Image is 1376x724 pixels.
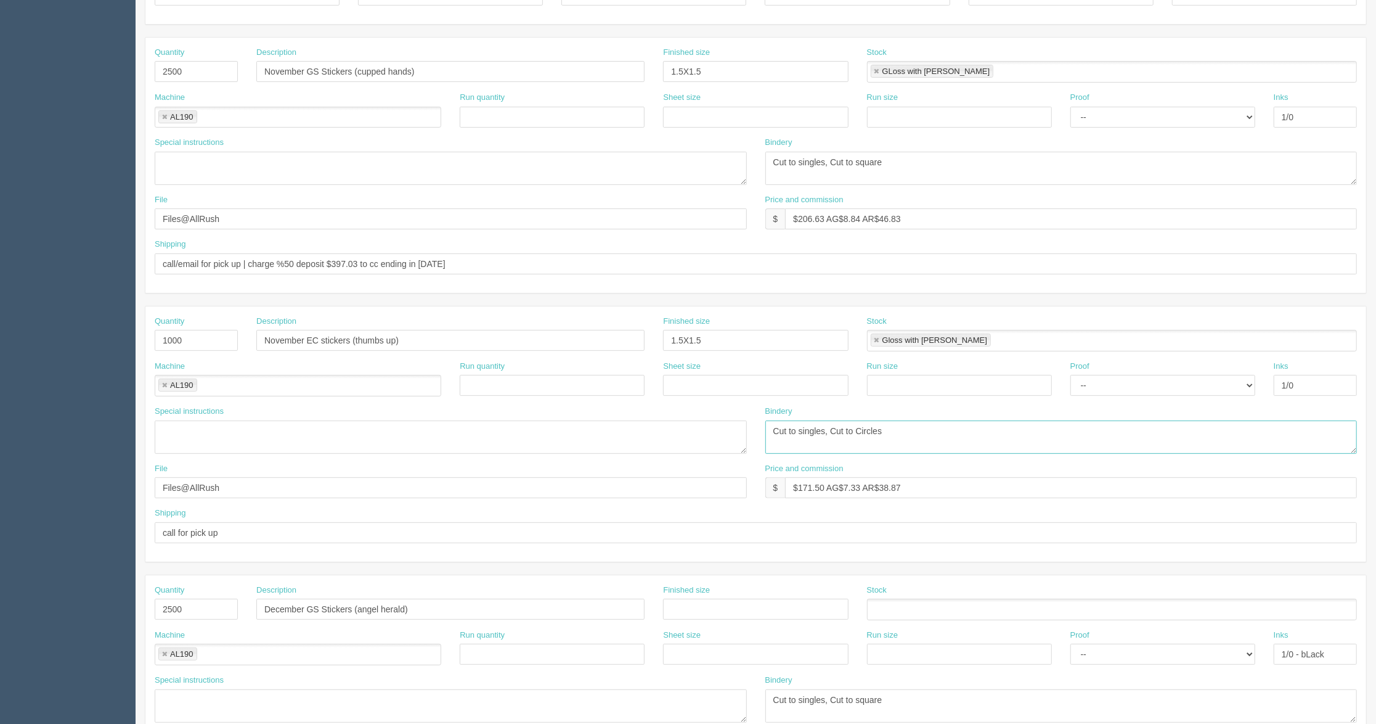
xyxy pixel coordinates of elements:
[155,463,168,475] label: File
[1070,361,1089,372] label: Proof
[155,630,185,641] label: Machine
[460,92,505,104] label: Run quantity
[663,585,710,596] label: Finished size
[170,381,193,389] div: AL190
[155,194,168,206] label: File
[765,406,792,418] label: Bindery
[867,316,887,327] label: Stock
[155,92,185,104] label: Machine
[155,47,184,59] label: Quantity
[170,650,193,658] div: AL190
[256,316,296,327] label: Description
[1070,630,1089,641] label: Proof
[882,336,988,344] div: Gloss with [PERSON_NAME]
[867,92,898,104] label: Run size
[155,316,184,327] label: Quantity
[460,630,505,641] label: Run quantity
[663,92,701,104] label: Sheet size
[256,585,296,596] label: Description
[867,585,887,596] label: Stock
[663,316,710,327] label: Finished size
[1274,630,1288,641] label: Inks
[765,208,786,229] div: $
[1274,92,1288,104] label: Inks
[765,194,844,206] label: Price and commission
[867,361,898,372] label: Run size
[765,675,792,686] label: Bindery
[460,361,505,372] label: Run quantity
[155,585,184,596] label: Quantity
[155,361,185,372] label: Machine
[155,675,224,686] label: Special instructions
[170,113,193,121] div: AL190
[155,137,224,149] label: Special instructions
[765,137,792,149] label: Bindery
[155,239,186,250] label: Shipping
[155,406,224,418] label: Special instructions
[155,508,186,519] label: Shipping
[663,47,710,59] label: Finished size
[867,47,887,59] label: Stock
[663,361,701,372] label: Sheet size
[867,630,898,641] label: Run size
[765,463,844,475] label: Price and commission
[663,630,701,641] label: Sheet size
[882,67,990,75] div: GLoss with [PERSON_NAME]
[1274,361,1288,372] label: Inks
[765,477,786,498] div: $
[1070,92,1089,104] label: Proof
[256,47,296,59] label: Description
